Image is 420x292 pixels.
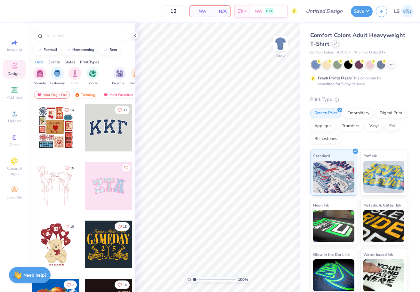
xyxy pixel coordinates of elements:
[70,225,74,228] span: 10
[313,251,350,258] span: Glow in the Dark Ink
[310,31,405,48] span: Comfort Colors Adult Heavyweight T-Shirt
[130,81,144,86] span: Game Day
[354,50,386,55] span: Minimum Order: 24 +
[313,210,354,242] img: Neon Ink
[266,9,273,13] span: FREE
[35,59,44,65] div: Orgs
[100,91,136,99] div: Most Favorited
[50,81,65,86] span: Fraternity
[7,71,21,76] span: Designs
[394,5,414,18] a: LS
[88,81,98,86] span: Sports
[103,93,108,97] img: most_fav.gif
[365,121,383,131] div: Vinyl
[123,225,127,228] span: 18
[123,283,127,287] span: 14
[214,8,227,15] span: N/A
[115,280,130,289] button: Like
[70,109,74,112] span: 14
[274,37,287,50] img: Back
[103,48,108,52] img: trend_line.gif
[313,202,329,208] span: Neon Ink
[363,251,393,258] span: Water based Ink
[8,118,21,124] span: Upload
[71,81,78,86] span: Club
[71,70,78,77] img: Club Image
[310,50,334,55] span: Comfort Colors
[313,152,330,159] span: Standard
[161,5,186,17] input: – –
[112,81,127,86] span: Parent's Weekend
[37,93,42,97] img: most_fav.gif
[70,167,74,170] span: 15
[133,70,141,77] img: Game Day Image
[72,91,98,99] div: Trending
[310,121,336,131] div: Applique
[123,109,127,112] span: 33
[80,59,99,65] div: Print Types
[310,96,407,103] div: Print Type
[7,95,22,100] span: Add Text
[109,48,117,52] div: bear
[254,8,262,15] span: N/A
[100,45,120,55] button: bear
[376,109,407,118] div: Digital Print
[34,91,70,99] div: Your Org's Fav
[112,67,127,86] button: filter button
[72,283,74,287] span: 7
[7,195,22,200] span: Decorate
[64,280,77,289] button: Like
[34,81,46,86] span: Sorority
[351,6,373,17] button: Save
[276,53,285,59] div: Back
[115,106,130,114] button: Like
[54,70,61,77] img: Fraternity Image
[301,5,348,18] input: Untitled Design
[238,277,248,282] span: 100 %
[66,48,71,52] img: trend_line.gif
[363,202,401,208] span: Metallic & Glitter Ink
[338,121,363,131] div: Transfers
[86,67,99,86] div: filter for Sports
[65,59,75,65] div: Styles
[130,67,144,86] button: filter button
[50,67,65,86] button: filter button
[36,70,44,77] img: Sorority Image
[313,259,354,291] img: Glow in the Dark Ink
[112,67,127,86] div: filter for Parent's Weekend
[7,47,22,53] span: Image AI
[337,50,351,55] span: # C1717
[23,272,46,278] strong: Need help?
[193,8,206,15] span: N/A
[363,259,405,291] img: Water based Ink
[10,142,20,147] span: Greek
[343,109,374,118] div: Embroidery
[69,67,81,86] div: filter for Club
[130,67,144,86] div: filter for Game Day
[75,93,80,97] img: trending.gif
[363,152,377,159] span: Puff Ink
[401,5,414,18] img: Lizzy Sadorf
[62,164,77,173] button: Like
[62,222,77,231] button: Like
[363,161,405,193] img: Puff Ink
[33,67,46,86] div: filter for Sorority
[318,75,397,87] div: This color can be expedited for 5 day delivery.
[48,59,60,65] div: Events
[72,48,94,52] div: homecoming
[86,67,99,86] button: filter button
[122,164,130,172] button: Like
[310,134,341,144] div: Rhinestones
[313,161,354,193] img: Standard
[44,33,126,39] input: Try "Alpha"
[62,45,97,55] button: homecoming
[394,8,400,15] span: LS
[44,48,57,52] div: football
[33,67,46,86] button: filter button
[116,70,123,77] img: Parent's Weekend Image
[3,166,26,176] span: Clipart & logos
[50,67,65,86] div: filter for Fraternity
[37,48,42,52] img: trend_line.gif
[34,45,60,55] button: football
[385,121,400,131] div: Foil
